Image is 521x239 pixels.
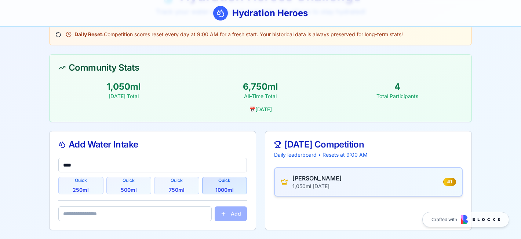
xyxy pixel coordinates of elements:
div: # 1 [443,178,456,186]
div: Total Participants [332,93,463,100]
div: [DATE] Total [58,93,189,100]
a: Crafted with [422,212,509,227]
h1: Hydration Heroes [232,7,308,19]
button: Quick250ml [58,177,103,194]
div: Community Stats [58,63,463,72]
span: Quick [218,178,230,183]
button: Quick750ml [154,177,199,194]
strong: Daily Reset: [74,31,104,37]
span: 1000 ml [215,186,234,194]
div: 1,050 ml [58,81,189,93]
div: 1,050 ml [DATE] [292,183,342,190]
div: [DATE] Competition [274,140,463,149]
span: Crafted with [431,217,457,223]
img: Blocks [461,215,500,224]
p: Daily leaderboard • Resets at 9:00 AM [274,151,463,158]
div: 📅 [DATE] [58,106,463,113]
div: 4 [332,81,463,93]
span: Competition scores reset every day at 9:00 AM for a fresh start. Your historical data is always p... [74,31,403,38]
span: 750 ml [169,186,185,194]
div: All-Time Total [195,93,326,100]
span: Quick [75,178,87,183]
span: Quick [123,178,135,183]
span: 500 ml [121,186,137,194]
div: Add Water Intake [58,140,247,149]
span: 250 ml [73,186,89,194]
button: Quick500ml [106,177,152,194]
div: 6,750 ml [195,81,326,93]
span: Quick [171,178,183,183]
button: Quick1000ml [202,177,247,194]
div: [PERSON_NAME] [292,174,342,183]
